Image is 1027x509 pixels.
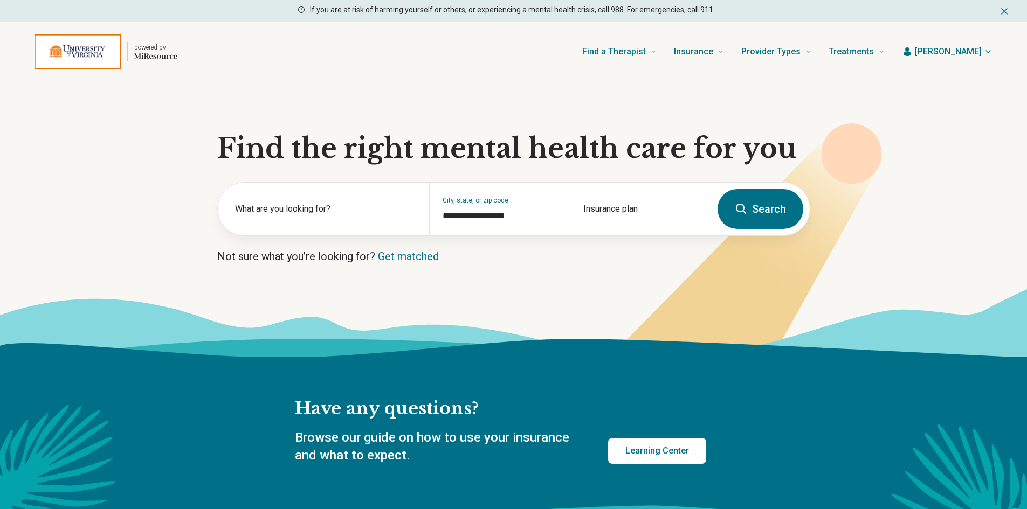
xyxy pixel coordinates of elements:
p: Browse our guide on how to use your insurance and what to expect. [295,429,582,465]
button: [PERSON_NAME] [902,45,992,58]
p: Not sure what you’re looking for? [217,249,810,264]
p: powered by [134,43,177,52]
a: Find a Therapist [582,30,657,73]
h1: Find the right mental health care for you [217,133,810,165]
h2: Have any questions? [295,398,706,420]
span: Find a Therapist [582,44,646,59]
span: Insurance [674,44,713,59]
span: [PERSON_NAME] [915,45,982,58]
button: Dismiss [999,4,1010,17]
a: Treatments [829,30,885,73]
a: Provider Types [741,30,811,73]
span: Treatments [829,44,874,59]
a: Learning Center [608,438,706,464]
label: What are you looking for? [235,203,416,215]
button: Search [718,189,803,229]
a: Home page [35,34,177,69]
p: If you are at risk of harming yourself or others, or experiencing a mental health crisis, call 98... [310,4,715,16]
span: Provider Types [741,44,801,59]
a: Get matched [378,250,439,263]
a: Insurance [674,30,724,73]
